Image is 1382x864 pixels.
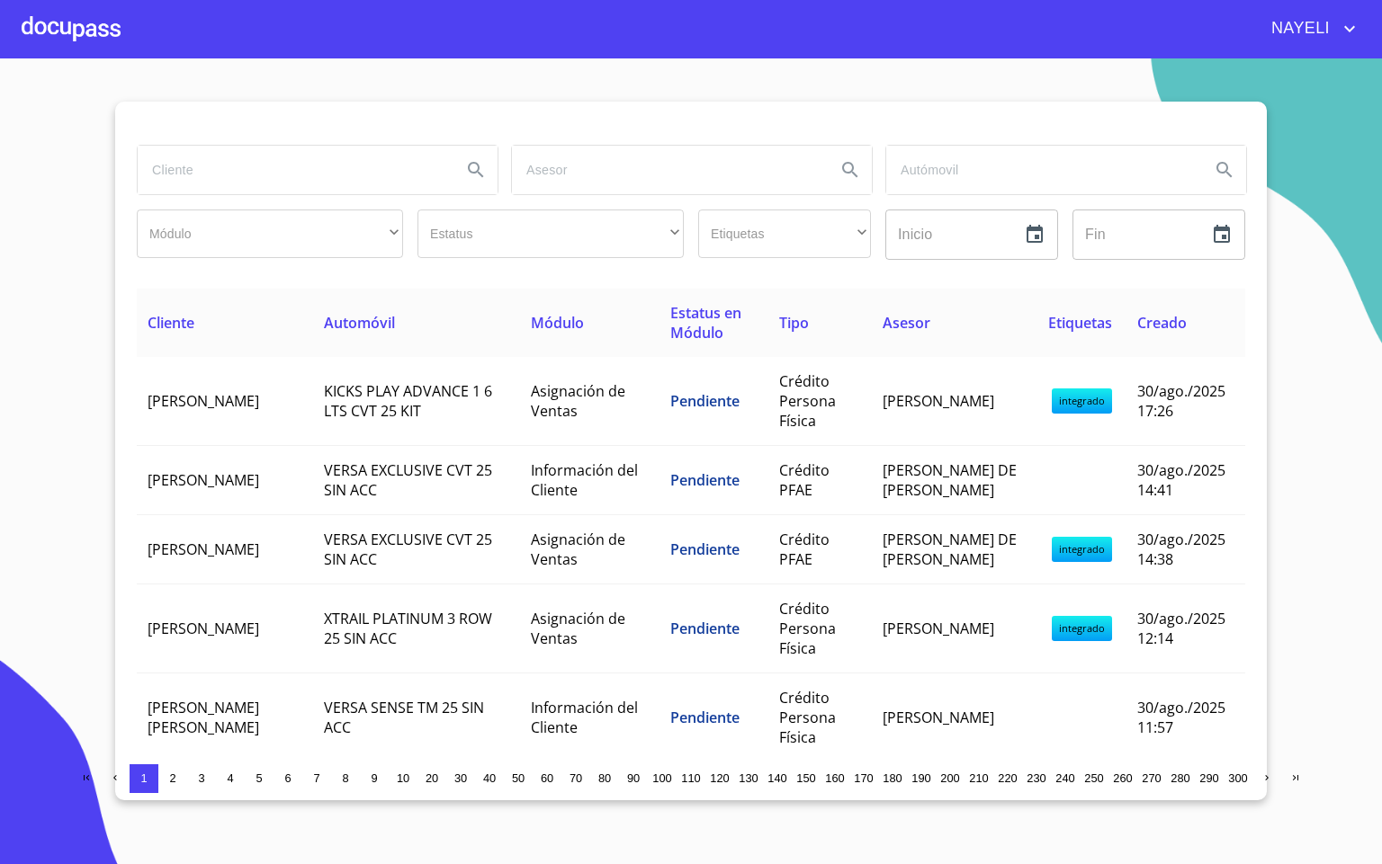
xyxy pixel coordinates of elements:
button: 6 [274,764,302,793]
button: Search [454,148,498,192]
button: 8 [331,764,360,793]
span: Pendiente [670,391,740,411]
button: 10 [389,764,417,793]
span: 9 [371,771,377,785]
span: 7 [313,771,319,785]
button: 50 [504,764,533,793]
span: 30 [454,771,467,785]
button: 260 [1108,764,1137,793]
span: 6 [284,771,291,785]
span: Información del Cliente [531,460,638,500]
button: 60 [533,764,561,793]
span: 80 [598,771,611,785]
span: XTRAIL PLATINUM 3 ROW 25 SIN ACC [324,609,492,648]
button: 80 [590,764,619,793]
span: 150 [796,771,815,785]
span: NAYELI [1258,14,1339,43]
span: VERSA EXCLUSIVE CVT 25 SIN ACC [324,530,492,569]
button: 110 [677,764,705,793]
span: [PERSON_NAME] [148,391,259,411]
span: Módulo [531,313,584,333]
span: Crédito PFAE [779,530,830,569]
span: integrado [1052,616,1112,641]
span: integrado [1052,537,1112,562]
div: ​ [137,209,403,258]
span: Pendiente [670,619,740,638]
button: 90 [619,764,648,793]
span: 200 [940,771,959,785]
button: 1 [130,764,158,793]
button: 4 [216,764,245,793]
span: 220 [998,771,1017,785]
span: 30/ago./2025 17:26 [1137,381,1225,421]
span: 260 [1113,771,1132,785]
input: search [138,146,447,194]
span: Asignación de Ventas [531,381,625,421]
span: Creado [1137,313,1187,333]
span: 3 [198,771,204,785]
button: 220 [993,764,1022,793]
button: 20 [417,764,446,793]
span: 300 [1228,771,1247,785]
span: 4 [227,771,233,785]
span: 210 [969,771,988,785]
span: 70 [570,771,582,785]
span: Crédito Persona Física [779,371,836,431]
span: Crédito PFAE [779,460,830,500]
span: [PERSON_NAME] [883,619,994,638]
div: ​ [698,209,871,258]
span: Automóvil [324,313,395,333]
button: 150 [792,764,821,793]
span: Pendiente [670,539,740,559]
span: KICKS PLAY ADVANCE 1 6 LTS CVT 25 KIT [324,381,492,421]
span: VERSA SENSE TM 25 SIN ACC [324,698,484,737]
span: [PERSON_NAME] [148,470,259,490]
span: [PERSON_NAME] [148,539,259,559]
span: Información del Cliente [531,698,638,737]
span: Estatus en Módulo [670,303,741,343]
button: 300 [1224,764,1252,793]
span: 140 [767,771,786,785]
button: 210 [965,764,993,793]
span: 230 [1027,771,1045,785]
span: Crédito Persona Física [779,688,836,747]
span: 30/ago./2025 11:57 [1137,698,1225,737]
span: 190 [911,771,930,785]
span: VERSA EXCLUSIVE CVT 25 SIN ACC [324,460,492,500]
button: 280 [1166,764,1195,793]
button: 5 [245,764,274,793]
span: Pendiente [670,708,740,727]
button: account of current user [1258,14,1360,43]
span: 2 [169,771,175,785]
span: 30/ago./2025 14:38 [1137,530,1225,569]
span: 120 [710,771,729,785]
span: 270 [1142,771,1161,785]
span: 60 [541,771,553,785]
span: Cliente [148,313,194,333]
button: 140 [763,764,792,793]
button: 9 [360,764,389,793]
span: Etiquetas [1048,313,1112,333]
button: 230 [1022,764,1051,793]
button: 100 [648,764,677,793]
span: Asignación de Ventas [531,530,625,569]
button: 180 [878,764,907,793]
span: 250 [1084,771,1103,785]
input: search [512,146,821,194]
input: search [886,146,1196,194]
span: 30/ago./2025 12:14 [1137,609,1225,648]
span: 170 [854,771,873,785]
span: [PERSON_NAME] [PERSON_NAME] [148,698,259,737]
span: [PERSON_NAME] DE [PERSON_NAME] [883,460,1017,500]
span: 130 [739,771,758,785]
span: Crédito Persona Física [779,599,836,658]
button: 270 [1137,764,1166,793]
button: 240 [1051,764,1080,793]
span: Pendiente [670,470,740,490]
span: 280 [1171,771,1189,785]
span: 1 [140,771,147,785]
span: integrado [1052,388,1112,414]
span: 40 [483,771,496,785]
button: 3 [187,764,216,793]
span: 100 [652,771,671,785]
